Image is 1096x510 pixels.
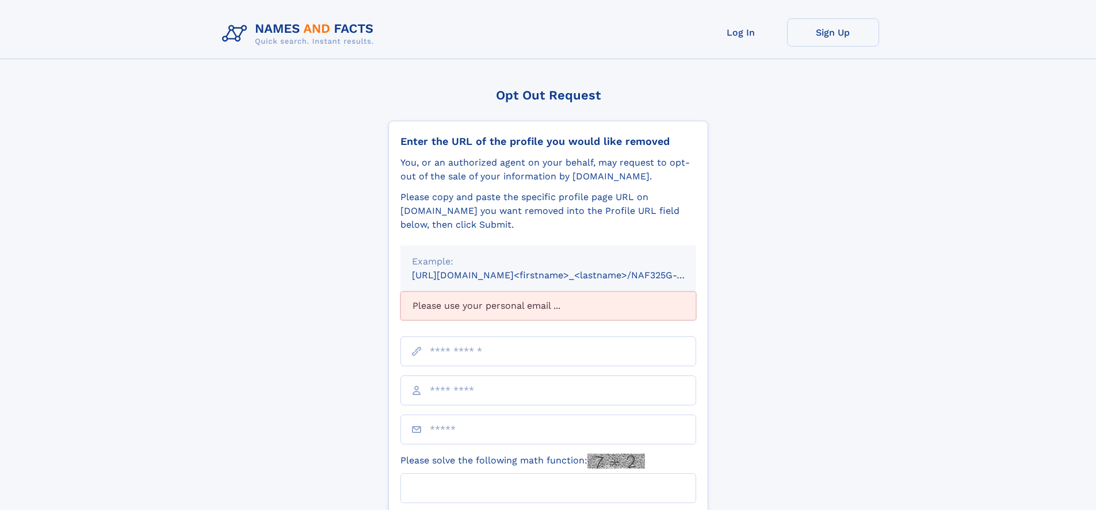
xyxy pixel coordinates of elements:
img: Logo Names and Facts [217,18,383,49]
a: Sign Up [787,18,879,47]
a: Log In [695,18,787,47]
label: Please solve the following math function: [400,454,645,469]
div: Example: [412,255,685,269]
div: Please use your personal email ... [400,292,696,320]
div: Enter the URL of the profile you would like removed [400,135,696,148]
small: [URL][DOMAIN_NAME]<firstname>_<lastname>/NAF325G-xxxxxxxx [412,270,718,281]
div: You, or an authorized agent on your behalf, may request to opt-out of the sale of your informatio... [400,156,696,183]
div: Please copy and paste the specific profile page URL on [DOMAIN_NAME] you want removed into the Pr... [400,190,696,232]
div: Opt Out Request [388,88,708,102]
